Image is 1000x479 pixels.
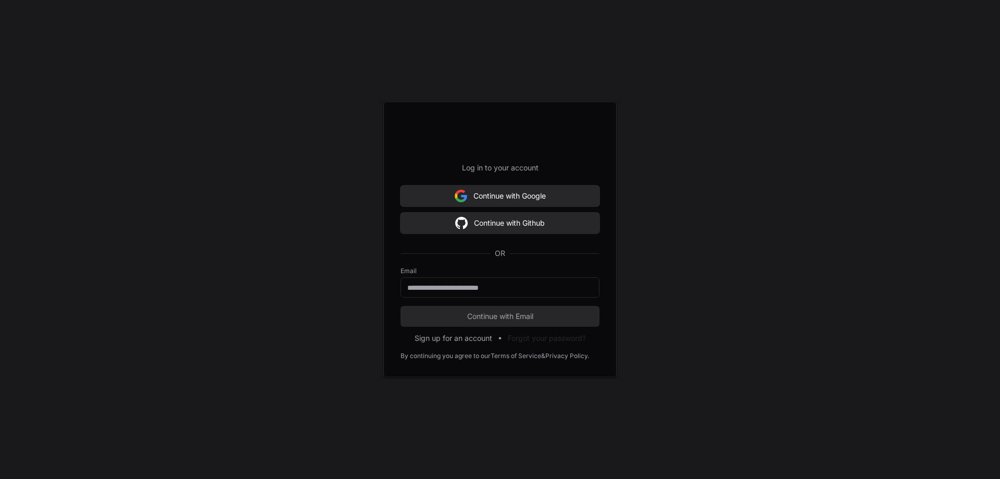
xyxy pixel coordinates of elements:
[415,333,492,343] button: Sign up for an account
[401,311,599,322] span: Continue with Email
[455,186,467,206] img: Sign in with google
[545,352,589,360] a: Privacy Policy.
[401,213,599,234] button: Continue with Github
[455,213,468,234] img: Sign in with google
[401,186,599,206] button: Continue with Google
[508,333,586,343] button: Forgot your password?
[401,306,599,327] button: Continue with Email
[491,248,509,259] span: OR
[541,352,545,360] div: &
[401,163,599,173] p: Log in to your account
[491,352,541,360] a: Terms of Service
[401,267,599,275] label: Email
[401,352,491,360] div: By continuing you agree to our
